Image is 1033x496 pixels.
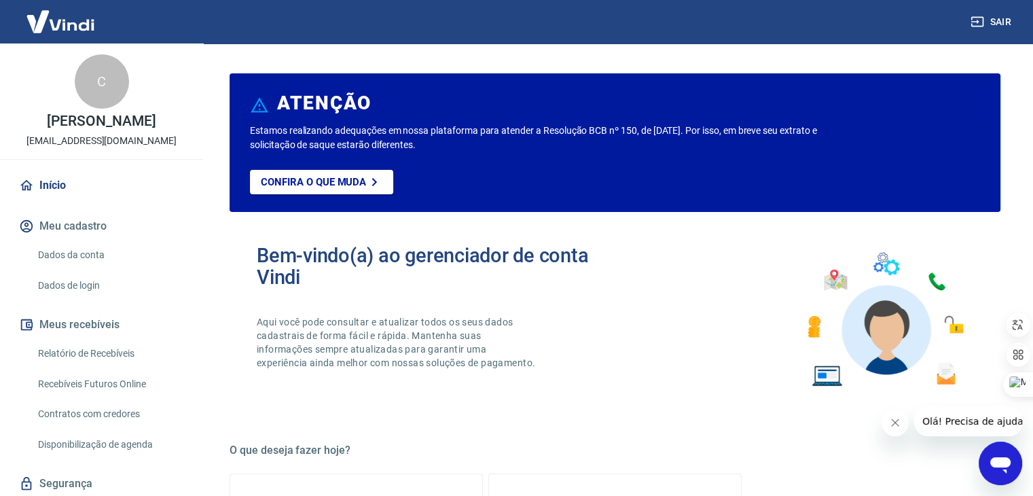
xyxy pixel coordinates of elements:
[33,431,187,459] a: Disponibilização de agenda
[914,406,1022,436] iframe: Mensagem da empresa
[16,1,105,42] img: Vindi
[33,400,187,428] a: Contratos com credores
[968,10,1017,35] button: Sair
[250,124,834,152] p: Estamos realizando adequações em nossa plataforma para atender a Resolução BCB nº 150, de [DATE]....
[33,241,187,269] a: Dados da conta
[16,211,187,241] button: Meu cadastro
[277,96,371,110] h6: ATENÇÃO
[230,444,1000,457] h5: O que deseja fazer hoje?
[75,54,129,109] div: C
[16,310,187,340] button: Meus recebíveis
[261,176,366,188] p: Confira o que muda
[882,409,909,436] iframe: Fechar mensagem
[257,315,538,370] p: Aqui você pode consultar e atualizar todos os seus dados cadastrais de forma fácil e rápida. Mant...
[257,245,615,288] h2: Bem-vindo(a) ao gerenciador de conta Vindi
[795,245,973,395] img: Imagem de um avatar masculino com diversos icones exemplificando as funcionalidades do gerenciado...
[33,370,187,398] a: Recebíveis Futuros Online
[8,10,114,20] span: Olá! Precisa de ajuda?
[33,340,187,368] a: Relatório de Recebíveis
[47,114,156,128] p: [PERSON_NAME]
[979,442,1022,485] iframe: Botão para abrir a janela de mensagens
[33,272,187,300] a: Dados de login
[26,134,177,148] p: [EMAIL_ADDRESS][DOMAIN_NAME]
[16,171,187,200] a: Início
[250,170,393,194] a: Confira o que muda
